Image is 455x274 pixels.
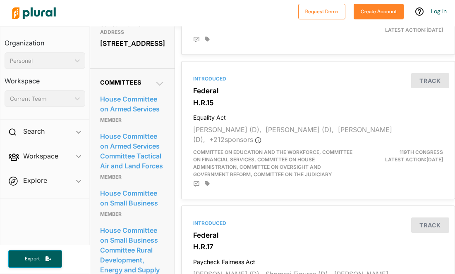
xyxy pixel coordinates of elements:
a: Create Account [354,7,404,15]
button: Request Demo [298,4,345,19]
h3: Workspace [5,69,85,87]
div: Current Team [10,94,72,103]
div: Latest Action: [DATE] [362,149,449,178]
a: House Committee on Armed Services Committee Tactical Air and Land Forces [100,130,165,172]
span: + 212 sponsor s [209,135,261,144]
span: [PERSON_NAME] (D), [193,125,261,134]
div: Personal [10,57,72,65]
h3: Federal [193,87,443,95]
h4: Equality Act [193,110,443,121]
div: Introduced [193,220,443,227]
h3: H.R.15 [193,99,443,107]
a: House Committee on Armed Services [100,93,165,115]
div: [STREET_ADDRESS] [100,37,165,50]
span: 119th Congress [400,149,443,155]
a: House Committee on Small Business [100,187,165,209]
p: Member [100,172,165,182]
a: Log In [431,7,447,15]
span: [PERSON_NAME] (D), [266,125,334,134]
span: Committees [100,79,141,86]
p: Member [100,209,165,219]
h2: Search [23,127,45,136]
button: Track [411,73,449,88]
a: Request Demo [298,7,345,15]
p: Member [100,115,165,125]
button: Create Account [354,4,404,19]
span: Committee on Education and the Workforce, Committee on Financial Services, Committee on House Adm... [193,149,352,177]
div: Add Position Statement [193,181,200,187]
div: Introduced [193,75,443,83]
span: Export [19,255,45,262]
div: Add tags [205,36,210,42]
h3: Federal [193,231,443,239]
div: Latest Action: [DATE] [362,19,449,34]
button: Track [411,217,449,233]
h4: Paycheck Fairness Act [193,255,443,266]
h3: Organization [5,31,85,49]
button: Export [8,250,62,268]
div: Add tags [205,181,210,187]
div: Add Position Statement [193,36,200,43]
h3: H.R.17 [193,243,443,251]
h3: CONCORD OFFICE ADDRESS [100,20,165,37]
